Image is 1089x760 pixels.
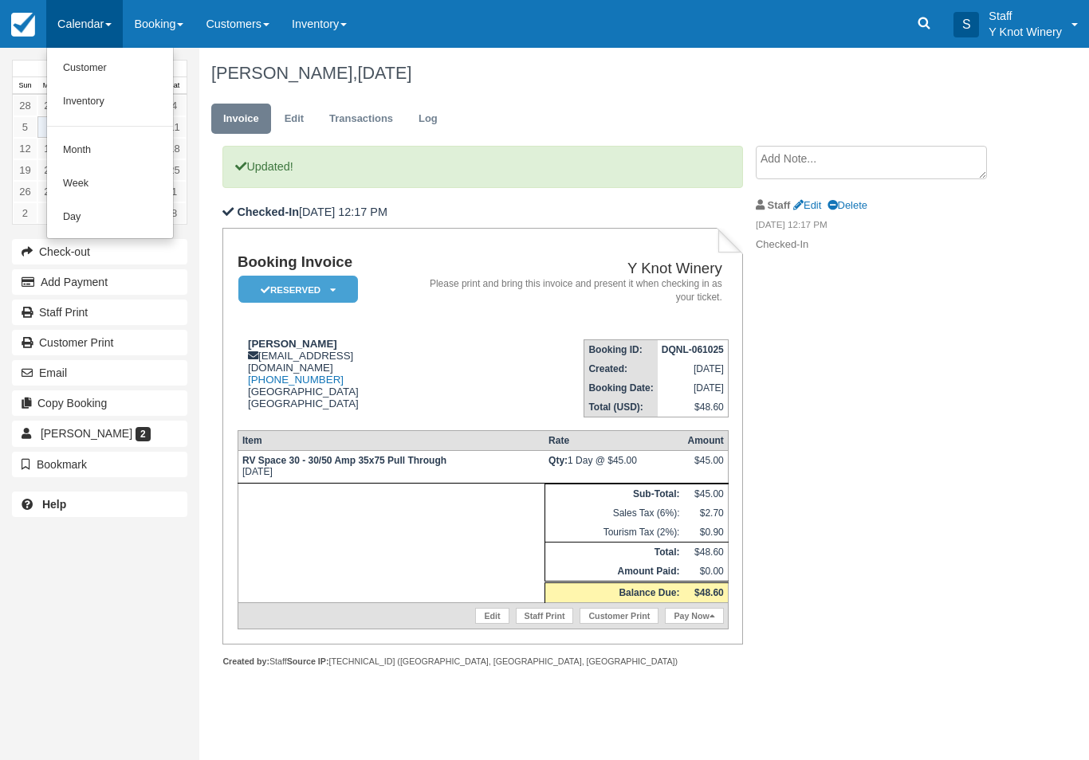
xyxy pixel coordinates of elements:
a: Day [47,201,173,234]
a: Week [47,167,173,201]
a: Inventory [47,85,173,119]
ul: Calendar [46,48,174,239]
a: Customer [47,52,173,85]
a: Month [47,134,173,167]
